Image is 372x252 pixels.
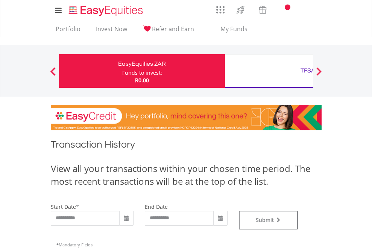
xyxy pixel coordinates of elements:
div: EasyEquities ZAR [64,59,220,69]
span: R0.00 [135,77,149,84]
a: AppsGrid [211,2,229,14]
button: Submit [239,211,298,229]
a: Portfolio [53,25,84,37]
img: vouchers-v2.svg [257,4,269,16]
div: Funds to invest: [122,69,162,77]
button: Next [311,71,326,78]
span: Refer and Earn [152,25,194,33]
img: EasyEquities_Logo.png [67,5,146,17]
img: grid-menu-icon.svg [216,6,225,14]
a: Refer and Earn [140,25,197,37]
h1: Transaction History [51,138,322,155]
a: My Profile [312,2,331,18]
span: Mandatory Fields [56,242,93,247]
div: View all your transactions within your chosen time period. The most recent transactions will be a... [51,162,322,188]
span: My Funds [210,24,259,34]
label: start date [51,203,76,210]
a: Notifications [274,2,293,17]
a: Vouchers [252,2,274,16]
button: Previous [46,71,61,78]
a: FAQ's and Support [293,2,312,17]
label: end date [145,203,168,210]
a: Home page [66,2,146,17]
img: EasyCredit Promotion Banner [51,105,322,130]
a: Invest Now [93,25,130,37]
img: thrive-v2.svg [234,4,247,16]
